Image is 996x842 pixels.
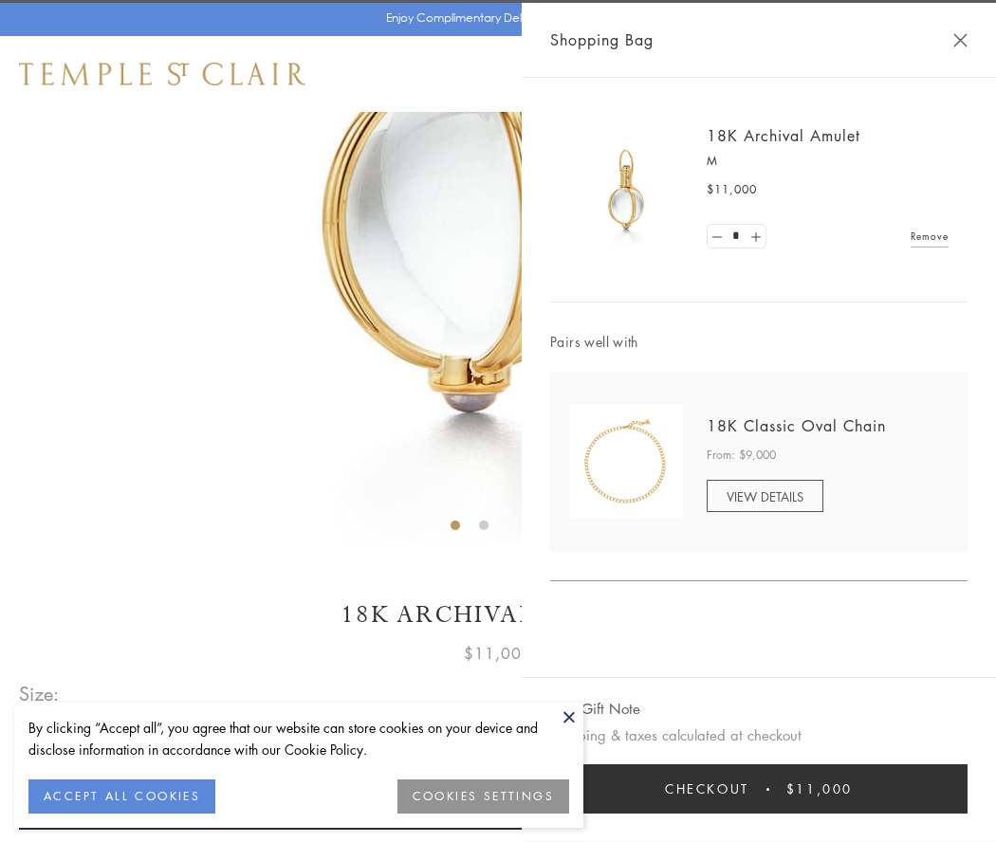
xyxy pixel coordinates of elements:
[707,446,776,465] span: From: $9,000
[550,27,654,52] span: Shopping Bag
[707,152,949,171] p: M
[550,764,968,814] button: Checkout $11,000
[665,778,749,799] span: Checkout
[464,641,532,666] span: $11,000
[569,133,683,247] img: 18K Archival Amulet
[397,779,569,814] button: COOKIES SETTINGS
[786,778,853,799] span: $11,000
[28,717,569,760] div: By clicking “Accept all”, you agree that our website can store cookies on your device and disclos...
[28,779,215,814] button: ACCEPT ALL COOKIES
[707,415,886,436] a: 18K Classic Oval Chain
[569,405,683,519] img: N88865-OV18
[550,331,968,353] span: Pairs well with
[708,225,727,248] a: Set quantity to 0
[707,480,823,512] a: VIEW DETAILS
[550,697,640,721] button: Add Gift Note
[19,678,61,709] span: Size:
[727,487,803,505] span: VIEW DETAILS
[550,723,968,747] p: Shipping & taxes calculated at checkout
[386,9,601,27] p: Enjoy Complimentary Delivery & Returns
[911,226,949,247] a: Remove
[746,225,765,248] a: Set quantity to 2
[707,180,757,199] span: $11,000
[707,125,860,146] a: 18K Archival Amulet
[953,33,968,47] button: Close Shopping Bag
[19,598,977,631] h1: 18K Archival Amulet
[19,63,305,85] img: Temple St. Clair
